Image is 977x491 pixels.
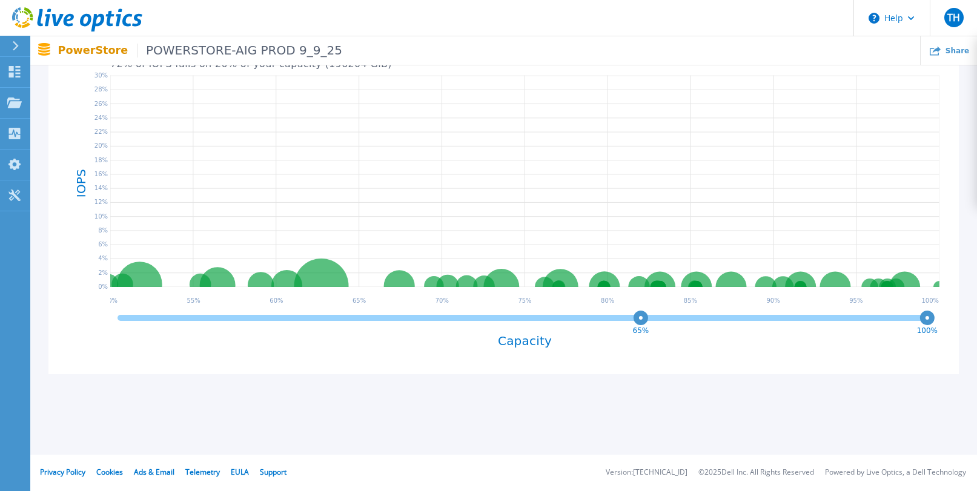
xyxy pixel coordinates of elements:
[849,297,863,304] text: 95 %
[40,467,85,477] a: Privacy Policy
[94,86,108,93] text: 28%
[260,467,286,477] a: Support
[98,255,108,262] text: 4%
[947,13,960,22] span: TH
[946,47,969,54] span: Share
[94,114,108,121] text: 24%
[917,326,938,335] text: 100%
[110,334,939,348] h4: Capacity
[185,467,220,477] a: Telemetry
[436,297,449,304] text: 70 %
[601,297,614,304] text: 80 %
[96,467,123,477] a: Cookies
[94,100,108,107] text: 26%
[353,297,366,304] text: 65 %
[104,297,118,304] text: 50 %
[684,297,697,304] text: 85 %
[94,128,108,135] text: 22%
[518,297,531,304] text: 75 %
[606,469,687,476] li: Version: [TECHNICAL_ID]
[94,72,108,79] text: 30%
[231,467,249,477] a: EULA
[98,241,108,248] text: 6%
[98,283,108,290] text: 0%
[187,297,200,304] text: 55 %
[270,297,283,304] text: 60 %
[98,227,108,234] text: 8%
[825,469,966,476] li: Powered by Live Optics, a Dell Technology
[98,269,108,276] text: 2%
[633,326,649,335] text: 65%
[766,297,780,304] text: 90 %
[58,44,342,58] p: PowerStore
[698,469,814,476] li: © 2025 Dell Inc. All Rights Reserved
[921,297,939,304] text: 100 %
[75,137,87,228] h4: IOPS
[134,467,174,477] a: Ads & Email
[137,44,342,58] span: POWERSTORE-AIG PROD 9_9_25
